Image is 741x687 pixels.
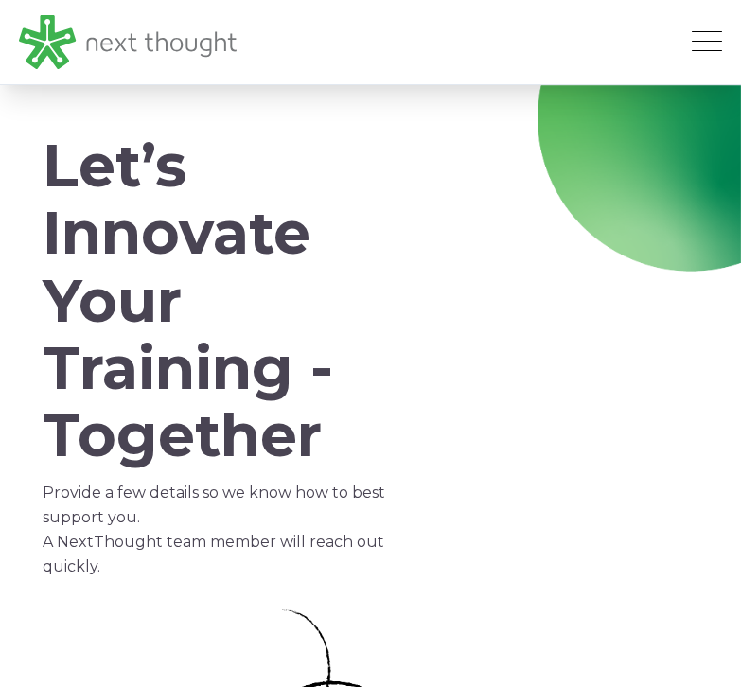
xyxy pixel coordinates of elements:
span: Provide a few details so we know how to best support you. [43,484,385,526]
span: Let’s Innovate Your Training - Together [43,130,333,471]
span: A NextThought team member will reach out quickly. [43,533,384,575]
button: Open Mobile Menu [692,31,722,54]
img: LG - NextThought Logo [19,15,237,70]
